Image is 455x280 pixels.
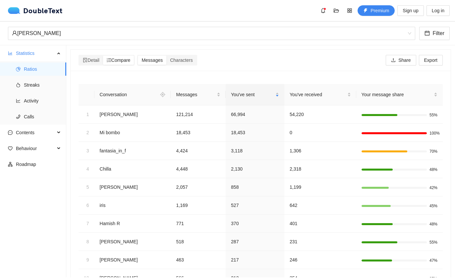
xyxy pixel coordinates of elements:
span: Streaks [24,78,61,92]
div: 5 [84,183,89,191]
span: aim [158,92,168,97]
span: Export [424,57,437,64]
td: 370 [226,215,284,233]
span: upload [391,58,396,63]
td: [PERSON_NAME] [94,105,171,124]
td: 858 [226,178,284,196]
span: 42% [429,186,437,190]
span: 48% [429,222,437,226]
th: Messages [171,84,226,105]
div: DoubleText [8,7,63,14]
td: 642 [284,196,356,215]
td: 4,424 [171,142,226,160]
th: You've received [284,84,356,105]
td: [PERSON_NAME] [94,178,171,196]
td: fantasia_in_f [94,142,171,160]
span: Statistics [16,47,55,60]
span: Detail [83,58,99,63]
img: logo [8,7,23,14]
td: 231 [284,233,356,251]
span: 48% [429,168,437,172]
button: calendarFilter [419,27,450,40]
div: 7 [84,220,89,227]
td: 401 [284,215,356,233]
td: 527 [226,196,284,215]
span: 45% [429,204,437,208]
button: appstore [344,5,355,16]
span: 70% [429,149,437,153]
div: Conversation [98,89,156,100]
span: file-search [83,58,87,62]
div: 8 [84,238,89,245]
span: Roadmap [16,158,61,171]
button: uploadShare [386,55,416,65]
span: message [8,130,13,135]
td: Hamish R [94,215,171,233]
div: 2 [84,129,89,136]
td: 463 [171,251,226,269]
span: Contents [16,126,55,139]
td: 66,994 [226,105,284,124]
span: You've sent [231,91,274,98]
span: calendar [425,30,430,37]
button: folder-open [331,5,342,16]
div: 6 [84,202,89,209]
button: aim [157,89,168,100]
td: Chilla [94,160,171,178]
span: appstore [345,8,355,13]
td: [PERSON_NAME] [94,233,171,251]
button: thunderboltPremium [358,5,395,16]
span: pie-chart [16,67,21,71]
span: Sign up [403,7,418,14]
td: 3,118 [226,142,284,160]
button: Log in [427,5,450,16]
span: amy yang [12,27,411,40]
span: line-chart [16,99,21,103]
span: Premium [370,7,389,14]
span: Compare [107,58,131,63]
span: You've received [290,91,346,98]
th: Your message share [356,84,443,105]
td: 54,220 [284,105,356,124]
button: Sign up [397,5,424,16]
span: Activity [24,94,61,107]
div: [PERSON_NAME] [12,27,405,40]
span: thunderbolt [363,8,368,14]
span: 55% [429,113,437,117]
td: 771 [171,215,226,233]
button: Export [419,55,443,65]
td: Mi bombo [94,124,171,142]
a: logoDoubleText [8,7,63,14]
div: 1 [84,111,89,118]
span: 100% [429,131,437,135]
span: Log in [432,7,444,14]
span: bar-chart [8,51,13,56]
div: 3 [84,147,89,154]
span: Ratios [24,62,61,76]
span: Behaviour [16,142,55,155]
td: 2,130 [226,160,284,178]
span: Share [398,57,411,64]
div: 9 [84,256,89,263]
td: [PERSON_NAME] [94,251,171,269]
span: fire [16,83,21,87]
span: Your message share [362,91,432,98]
td: 217 [226,251,284,269]
span: phone [16,114,21,119]
td: 2,318 [284,160,356,178]
span: Filter [432,29,444,37]
span: ordered-list [107,58,111,62]
td: 1,199 [284,178,356,196]
td: 18,453 [226,124,284,142]
span: 55% [429,240,437,244]
td: 4,448 [171,160,226,178]
span: user [12,30,17,36]
span: Characters [170,58,193,63]
span: bell [318,8,328,13]
td: 287 [226,233,284,251]
span: Messages [176,91,215,98]
td: 1,169 [171,196,226,215]
span: heart [8,146,13,151]
td: 246 [284,251,356,269]
span: Calls [24,110,61,123]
